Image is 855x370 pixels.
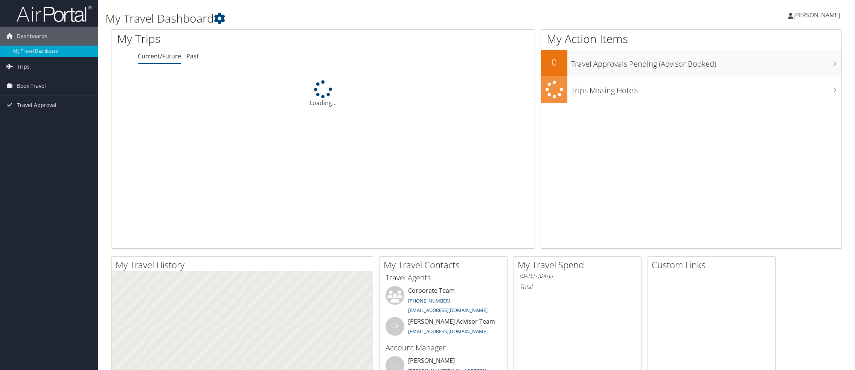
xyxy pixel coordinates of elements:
[138,52,181,60] a: Current/Future
[382,317,505,341] li: [PERSON_NAME] Advisor Team
[520,272,636,280] h6: [DATE] - [DATE]
[518,258,641,271] h2: My Travel Spend
[111,80,535,107] div: Loading...
[117,31,353,47] h1: My Trips
[17,57,30,76] span: Trips
[386,317,404,336] div: CA
[520,283,636,291] h6: Total
[384,258,507,271] h2: My Travel Contacts
[793,11,840,19] span: [PERSON_NAME]
[408,297,450,304] a: [PHONE_NUMBER]
[186,52,199,60] a: Past
[17,76,46,95] span: Book Travel
[541,76,841,103] a: Trips Missing Hotels
[408,307,488,313] a: [EMAIL_ADDRESS][DOMAIN_NAME]
[571,55,841,69] h3: Travel Approvals Pending (Advisor Booked)
[386,342,501,353] h3: Account Manager
[17,5,92,23] img: airportal-logo.png
[382,286,505,317] li: Corporate Team
[105,11,600,26] h1: My Travel Dashboard
[571,81,841,96] h3: Trips Missing Hotels
[541,56,567,69] h2: 0
[788,4,847,26] a: [PERSON_NAME]
[17,27,47,46] span: Dashboards
[652,258,775,271] h2: Custom Links
[408,328,488,335] a: [EMAIL_ADDRESS][DOMAIN_NAME]
[386,272,501,283] h3: Travel Agents
[17,96,56,115] span: Travel Approval
[541,50,841,76] a: 0Travel Approvals Pending (Advisor Booked)
[116,258,373,271] h2: My Travel History
[541,31,841,47] h1: My Action Items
